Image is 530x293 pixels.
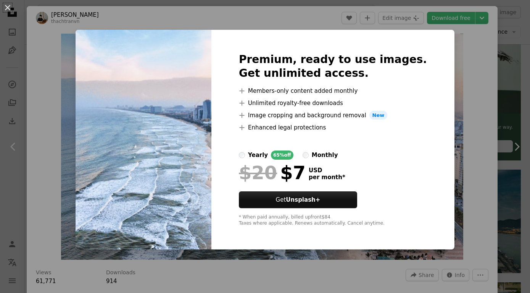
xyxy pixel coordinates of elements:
span: New [369,111,388,120]
button: GetUnsplash+ [239,191,357,208]
div: monthly [312,151,338,160]
input: yearly65%off [239,152,245,158]
li: Unlimited royalty-free downloads [239,99,427,108]
li: Members-only content added monthly [239,86,427,96]
div: yearly [248,151,268,160]
h2: Premium, ready to use images. Get unlimited access. [239,53,427,80]
span: USD [309,167,345,174]
div: $7 [239,163,306,183]
li: Enhanced legal protections [239,123,427,132]
strong: Unsplash+ [286,196,320,203]
div: 65% off [271,151,293,160]
img: photo-1674296067534-0f9769040781 [76,30,211,250]
span: per month * [309,174,345,181]
li: Image cropping and background removal [239,111,427,120]
div: * When paid annually, billed upfront $84 Taxes where applicable. Renews automatically. Cancel any... [239,214,427,227]
input: monthly [303,152,309,158]
span: $20 [239,163,277,183]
